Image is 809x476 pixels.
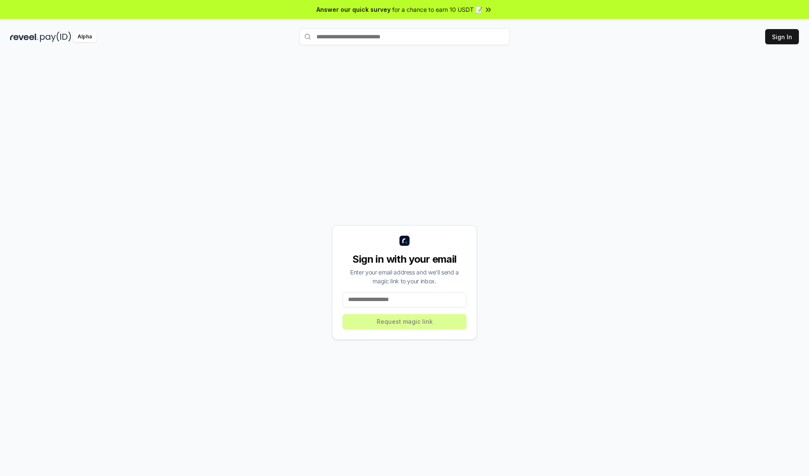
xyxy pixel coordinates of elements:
img: logo_small [399,236,410,246]
div: Enter your email address and we’ll send a magic link to your inbox. [343,268,466,285]
img: reveel_dark [10,32,38,42]
div: Sign in with your email [343,253,466,266]
span: for a chance to earn 10 USDT 📝 [392,5,482,14]
img: pay_id [40,32,71,42]
div: Alpha [73,32,96,42]
button: Sign In [765,29,799,44]
span: Answer our quick survey [316,5,391,14]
